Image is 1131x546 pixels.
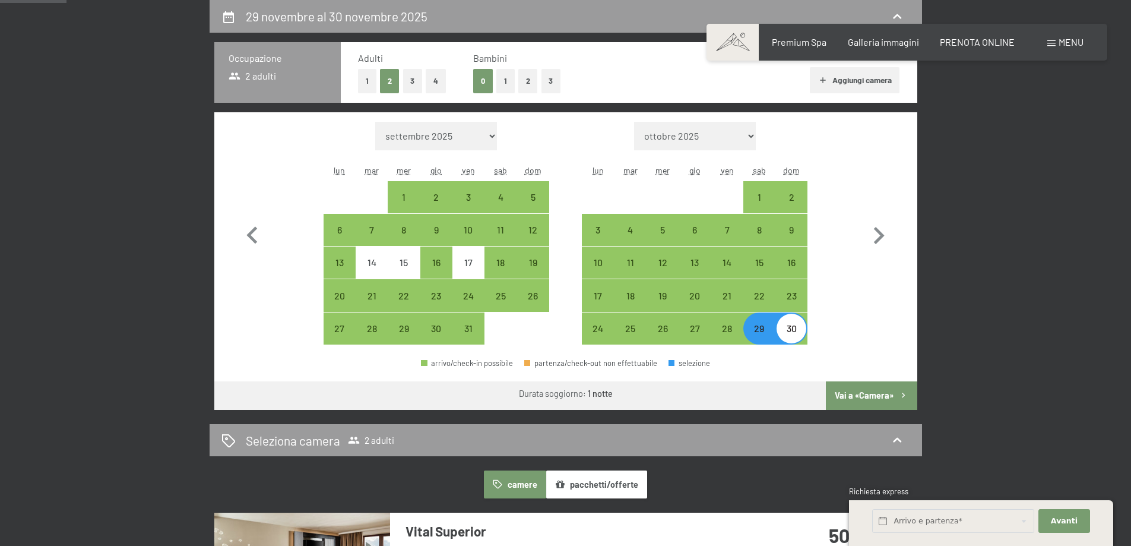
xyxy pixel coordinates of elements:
[389,258,419,288] div: 15
[388,214,420,246] div: arrivo/check-in possibile
[689,165,701,175] abbr: giovedì
[775,247,807,279] div: arrivo/check-in possibile
[325,324,354,354] div: 27
[777,258,806,288] div: 16
[518,225,547,255] div: 12
[745,225,774,255] div: 8
[616,258,645,288] div: 11
[452,279,484,311] div: arrivo/check-in possibile
[518,291,547,321] div: 26
[711,247,743,279] div: arrivo/check-in possibile
[679,279,711,311] div: Thu Nov 20 2025
[783,165,800,175] abbr: domenica
[680,258,709,288] div: 13
[775,313,807,345] div: arrivo/check-in possibile
[422,291,451,321] div: 23
[582,313,614,345] div: Mon Nov 24 2025
[484,181,517,213] div: Sat Oct 04 2025
[486,225,515,255] div: 11
[614,279,647,311] div: Tue Nov 18 2025
[388,247,420,279] div: arrivo/check-in non effettuabile
[518,69,538,93] button: 2
[454,258,483,288] div: 17
[325,225,354,255] div: 6
[743,279,775,311] div: arrivo/check-in possibile
[1059,36,1084,48] span: Menu
[743,279,775,311] div: Sat Nov 22 2025
[743,214,775,246] div: Sat Nov 08 2025
[517,181,549,213] div: Sun Oct 05 2025
[454,324,483,354] div: 31
[743,313,775,345] div: arrivo/check-in possibile
[229,52,327,65] h3: Occupazione
[614,313,647,345] div: Tue Nov 25 2025
[486,258,515,288] div: 18
[517,214,549,246] div: arrivo/check-in possibile
[772,36,826,48] a: Premium Spa
[229,70,277,83] span: 2 adulti
[711,313,743,345] div: arrivo/check-in possibile
[324,214,356,246] div: arrivo/check-in possibile
[745,324,774,354] div: 29
[647,214,679,246] div: Wed Nov 05 2025
[484,279,517,311] div: Sat Oct 25 2025
[711,313,743,345] div: Fri Nov 28 2025
[388,214,420,246] div: Wed Oct 08 2025
[616,324,645,354] div: 25
[680,291,709,321] div: 20
[940,36,1015,48] a: PRENOTA ONLINE
[519,388,613,400] div: Durata soggiorno:
[389,192,419,222] div: 1
[647,279,679,311] div: arrivo/check-in possibile
[647,214,679,246] div: arrivo/check-in possibile
[358,52,383,64] span: Adulti
[775,313,807,345] div: Sun Nov 30 2025
[517,247,549,279] div: arrivo/check-in possibile
[614,279,647,311] div: arrivo/check-in possibile
[775,181,807,213] div: arrivo/check-in possibile
[452,313,484,345] div: Fri Oct 31 2025
[743,313,775,345] div: Sat Nov 29 2025
[422,225,451,255] div: 9
[743,214,775,246] div: arrivo/check-in possibile
[777,192,806,222] div: 2
[679,214,711,246] div: Thu Nov 06 2025
[669,359,710,367] div: selezione
[494,165,507,175] abbr: sabato
[422,258,451,288] div: 16
[422,324,451,354] div: 30
[452,279,484,311] div: Fri Oct 24 2025
[745,291,774,321] div: 22
[861,122,896,345] button: Mese successivo
[454,225,483,255] div: 10
[614,247,647,279] div: Tue Nov 11 2025
[421,359,513,367] div: arrivo/check-in possibile
[647,247,679,279] div: arrivo/check-in possibile
[454,291,483,321] div: 24
[389,291,419,321] div: 22
[679,313,711,345] div: arrivo/check-in possibile
[484,181,517,213] div: arrivo/check-in possibile
[380,69,400,93] button: 2
[753,165,766,175] abbr: sabato
[775,214,807,246] div: Sun Nov 09 2025
[246,432,340,449] h2: Seleziona camera
[712,324,742,354] div: 28
[583,291,613,321] div: 17
[452,181,484,213] div: arrivo/check-in possibile
[582,214,614,246] div: Mon Nov 03 2025
[743,181,775,213] div: Sat Nov 01 2025
[623,165,638,175] abbr: martedì
[389,225,419,255] div: 8
[388,181,420,213] div: arrivo/check-in possibile
[356,313,388,345] div: Tue Oct 28 2025
[743,181,775,213] div: arrivo/check-in possibile
[711,214,743,246] div: arrivo/check-in possibile
[388,279,420,311] div: Wed Oct 22 2025
[517,279,549,311] div: Sun Oct 26 2025
[777,324,806,354] div: 30
[775,214,807,246] div: arrivo/check-in possibile
[848,36,919,48] span: Galleria immagini
[679,247,711,279] div: Thu Nov 13 2025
